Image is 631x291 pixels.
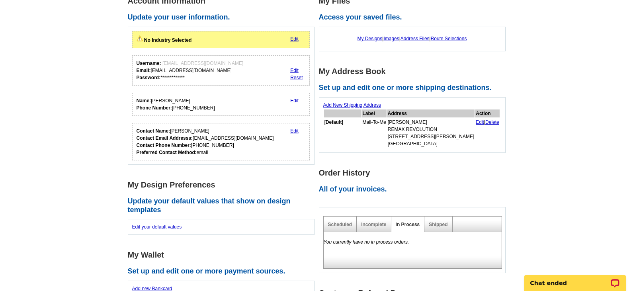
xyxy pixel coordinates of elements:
[137,150,197,155] strong: Preferred Contact Method:
[132,123,310,160] div: Who should we contact regarding order issues?
[162,61,243,66] span: [EMAIL_ADDRESS][DOMAIN_NAME]
[361,222,386,227] a: Incomplete
[319,67,510,76] h1: My Address Book
[387,118,475,148] td: [PERSON_NAME] REMAX REVOLUTION [STREET_ADDRESS][PERSON_NAME] [GEOGRAPHIC_DATA]
[128,13,319,22] h2: Update your user information.
[475,118,500,148] td: |
[290,75,303,80] a: Reset
[128,251,319,259] h1: My Wallet
[137,143,191,148] strong: Contact Phone Number:
[429,222,447,227] a: Shipped
[128,267,319,276] h2: Set up and edit one or more payment sources.
[137,98,151,104] strong: Name:
[137,68,151,73] strong: Email:
[290,68,299,73] a: Edit
[400,36,430,41] a: Address Files
[387,109,475,117] th: Address
[383,36,399,41] a: Images
[324,118,361,148] td: [ ]
[137,75,161,80] strong: Password:
[128,181,319,189] h1: My Design Preferences
[362,118,387,148] td: Mail-To-Me
[326,119,342,125] b: Default
[137,128,170,134] strong: Contact Name:
[519,266,631,291] iframe: LiveChat chat widget
[290,128,299,134] a: Edit
[137,105,172,111] strong: Phone Number:
[137,127,274,156] div: [PERSON_NAME] [EMAIL_ADDRESS][DOMAIN_NAME] [PHONE_NUMBER] email
[137,35,143,42] img: warningIcon.png
[290,36,299,42] a: Edit
[362,109,387,117] th: Label
[319,13,510,22] h2: Access your saved files.
[132,55,310,86] div: Your login information.
[144,37,191,43] strong: No Industry Selected
[358,36,383,41] a: My Designs
[475,109,500,117] th: Action
[137,61,161,66] strong: Username:
[132,224,182,230] a: Edit your default values
[485,119,499,125] a: Delete
[323,102,381,108] a: Add New Shipping Address
[328,222,352,227] a: Scheduled
[323,31,501,46] div: | | |
[319,169,510,177] h1: Order History
[476,119,484,125] a: Edit
[290,98,299,104] a: Edit
[431,36,467,41] a: Route Selections
[319,84,510,92] h2: Set up and edit one or more shipping destinations.
[137,97,215,111] div: [PERSON_NAME] [PHONE_NUMBER]
[319,185,510,194] h2: All of your invoices.
[396,222,420,227] a: In Process
[137,135,193,141] strong: Contact Email Addresss:
[132,93,310,116] div: Your personal details.
[324,239,409,245] em: You currently have no in process orders.
[128,197,319,214] h2: Update your default values that show on design templates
